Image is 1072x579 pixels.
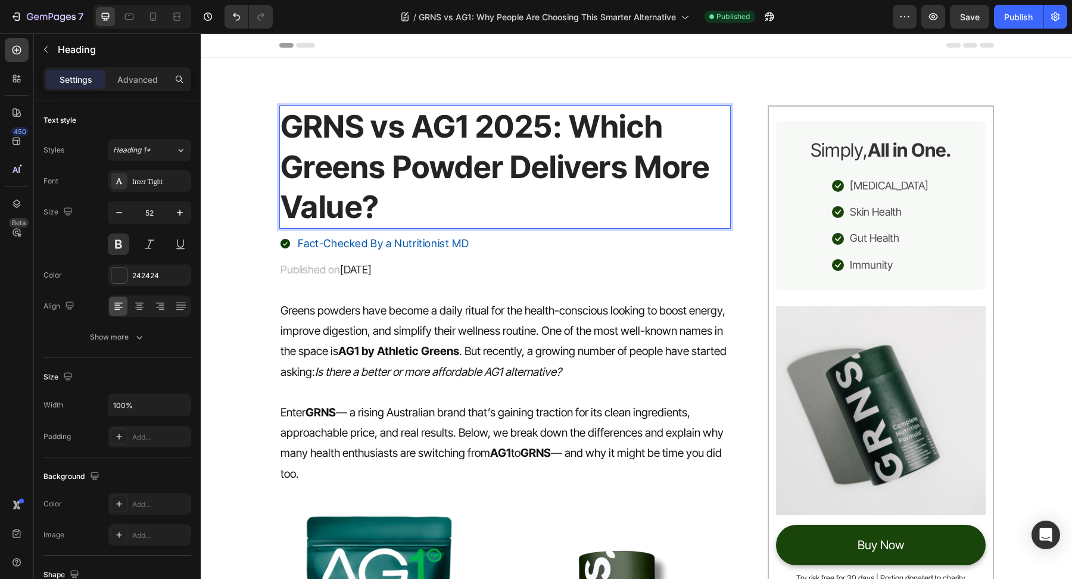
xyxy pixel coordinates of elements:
div: 242424 [132,270,188,281]
div: Color [43,499,62,509]
div: Add... [132,499,188,510]
span: GRNS vs AG1: Why People Are Choosing This Smarter Alternative [419,11,676,23]
div: Add... [132,530,188,541]
button: 7 [5,5,89,29]
p: Try risk free for 30 days | Portion donated to charity [576,538,783,552]
div: Show more [90,331,145,343]
div: Open Intercom Messenger [1032,521,1060,549]
strong: AG1 [289,413,310,427]
div: Image [43,530,64,540]
div: Font [43,176,58,186]
button: Heading 1* [108,139,191,161]
div: Styles [43,145,64,155]
div: Background [43,469,102,485]
input: Auto [108,394,191,416]
p: Heading [58,42,186,57]
div: Size [43,369,75,385]
strong: All in One. [667,105,750,127]
p: Skin Health [649,169,701,188]
div: 450 [11,127,29,136]
iframe: Design area [201,33,1072,579]
p: Gut Health [649,195,699,214]
div: Buy Now [657,501,703,522]
button: Save [950,5,989,29]
span: / [413,11,416,23]
div: Publish [1004,11,1033,23]
div: Width [43,400,63,410]
p: Immunity [649,222,692,241]
button: Show more [43,326,191,348]
p: Advanced [117,73,158,86]
div: Beta [9,218,29,228]
p: 7 [78,10,83,24]
span: Save [960,12,980,22]
div: Padding [43,431,71,442]
a: Buy Now [575,491,784,532]
div: Undo/Redo [225,5,273,29]
img: Flat-lay of GRNS Complete Nutrition Formula container on a white background, showcasing bold bran... [575,273,784,482]
span: Heading 1* [113,145,151,155]
p: Settings [60,73,92,86]
div: Align [43,298,77,315]
strong: GRNS [320,413,350,427]
div: Add... [132,432,188,443]
div: Text style [43,115,76,126]
span: Published [716,11,750,22]
button: Publish [994,5,1043,29]
p: [MEDICAL_DATA] [649,143,728,162]
h2: Simply, [582,102,777,132]
div: Color [43,270,62,281]
div: Size [43,204,75,220]
div: Inter Tight [132,176,188,187]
